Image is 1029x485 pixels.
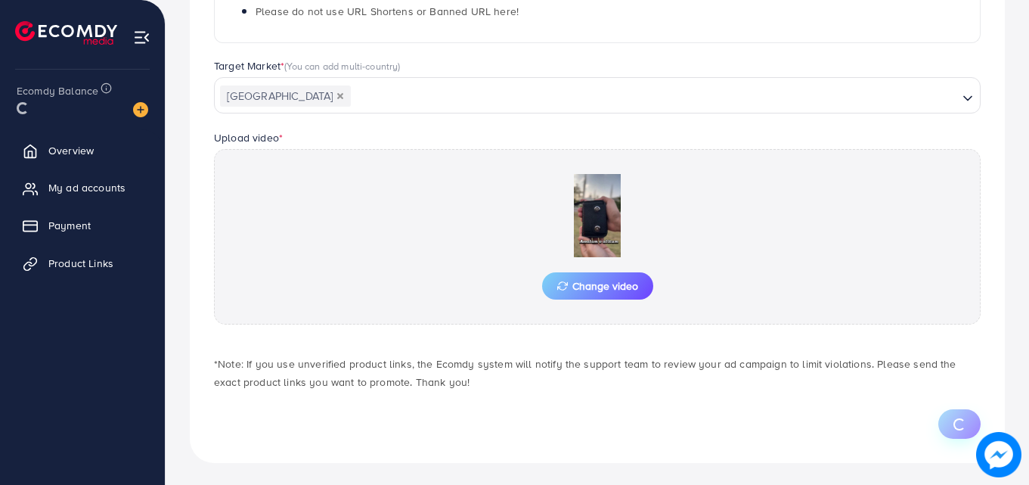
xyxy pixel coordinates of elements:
[133,29,150,46] img: menu
[976,432,1021,477] img: image
[133,102,148,117] img: image
[542,272,653,300] button: Change video
[17,83,98,98] span: Ecomdy Balance
[214,355,981,391] p: *Note: If you use unverified product links, the Ecomdy system will notify the support team to rev...
[11,173,153,203] a: My ad accounts
[48,180,126,195] span: My ad accounts
[256,4,519,19] span: Please do not use URL Shortens or Banned URL here!
[11,210,153,241] a: Payment
[48,218,91,233] span: Payment
[15,21,117,45] img: logo
[336,92,344,100] button: Deselect Pakistan
[522,174,673,257] img: Preview Image
[48,256,113,271] span: Product Links
[220,85,351,107] span: [GEOGRAPHIC_DATA]
[48,143,94,158] span: Overview
[214,77,981,113] div: Search for option
[11,135,153,166] a: Overview
[214,130,283,145] label: Upload video
[352,85,956,108] input: Search for option
[284,59,400,73] span: (You can add multi-country)
[11,248,153,278] a: Product Links
[214,58,401,73] label: Target Market
[557,281,638,291] span: Change video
